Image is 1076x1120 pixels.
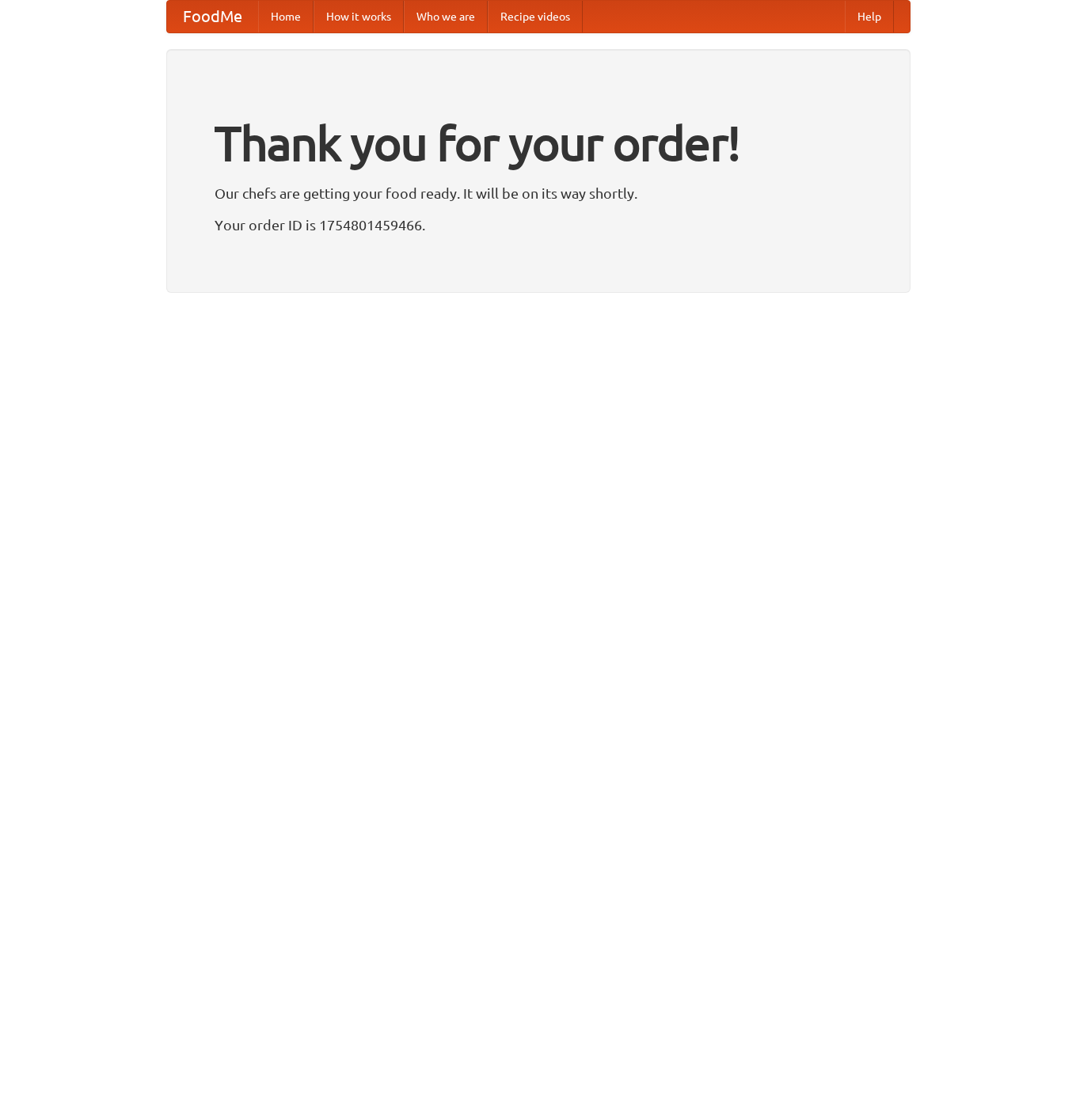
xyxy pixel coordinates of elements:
a: How it works [314,1,404,32]
a: Who we are [404,1,488,32]
a: Help [845,1,894,32]
a: Home [258,1,314,32]
p: Your order ID is 1754801459466. [215,213,862,237]
p: Our chefs are getting your food ready. It will be on its way shortly. [215,181,862,205]
a: Recipe videos [488,1,583,32]
a: FoodMe [167,1,258,32]
h1: Thank you for your order! [215,105,862,181]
